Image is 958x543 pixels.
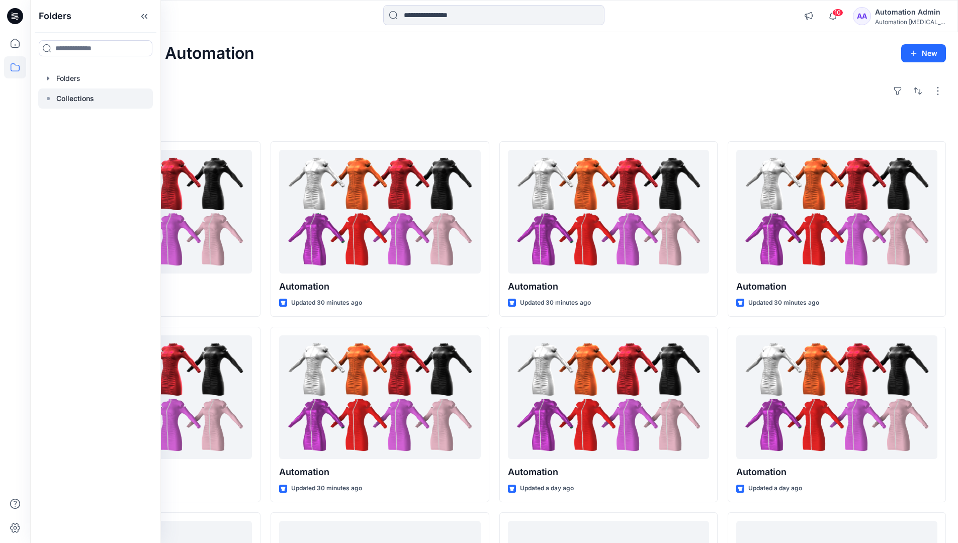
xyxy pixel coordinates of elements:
p: Updated 30 minutes ago [291,483,362,494]
a: Automation [279,150,480,274]
h4: Styles [42,119,946,131]
p: Updated 30 minutes ago [291,298,362,308]
p: Automation [279,280,480,294]
div: AA [853,7,871,25]
div: Automation [MEDICAL_DATA]... [875,18,945,26]
a: Automation [279,335,480,460]
p: Updated 30 minutes ago [748,298,819,308]
p: Updated a day ago [748,483,802,494]
a: Automation [736,150,937,274]
button: New [901,44,946,62]
span: 10 [832,9,843,17]
div: Automation Admin [875,6,945,18]
p: Automation [508,465,709,479]
a: Automation [736,335,937,460]
p: Updated 30 minutes ago [520,298,591,308]
p: Updated a day ago [520,483,574,494]
p: Automation [736,465,937,479]
p: Automation [736,280,937,294]
p: Collections [56,93,94,105]
a: Automation [508,335,709,460]
a: Automation [508,150,709,274]
p: Automation [279,465,480,479]
p: Automation [508,280,709,294]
